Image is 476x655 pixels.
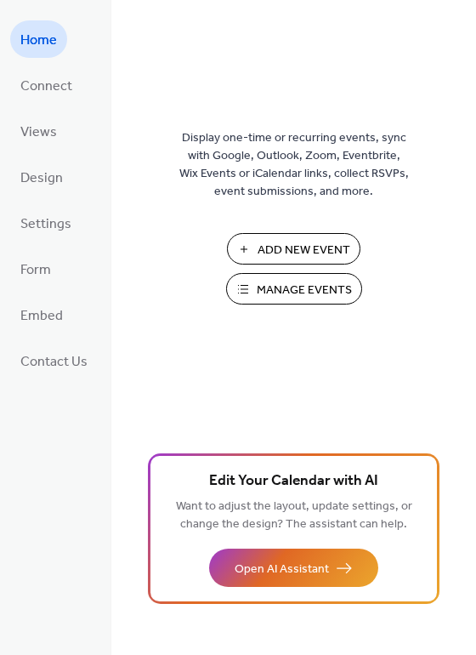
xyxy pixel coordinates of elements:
span: Contact Us [20,349,88,376]
span: Design [20,165,63,192]
a: Home [10,20,67,58]
a: Settings [10,204,82,242]
span: Embed [20,303,63,330]
span: Home [20,27,57,54]
span: Add New Event [258,242,350,259]
span: Display one-time or recurring events, sync with Google, Outlook, Zoom, Eventbrite, Wix Events or ... [179,129,409,201]
button: Add New Event [227,233,360,265]
span: Views [20,119,57,146]
span: Form [20,257,51,284]
span: Manage Events [257,282,352,299]
a: Embed [10,296,73,333]
a: Views [10,112,67,150]
span: Want to adjust the layout, update settings, or change the design? The assistant can help. [176,495,412,536]
button: Manage Events [226,273,362,305]
span: Edit Your Calendar with AI [209,470,378,493]
a: Design [10,158,73,196]
a: Connect [10,66,82,104]
span: Open AI Assistant [235,561,329,578]
span: Settings [20,211,71,238]
a: Contact Us [10,342,98,379]
a: Form [10,250,61,288]
button: Open AI Assistant [209,549,378,587]
span: Connect [20,73,72,100]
